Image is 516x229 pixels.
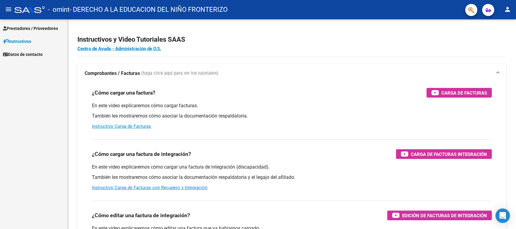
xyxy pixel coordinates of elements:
[92,102,492,109] p: En este video explicaremos cómo cargar facturas.
[77,64,506,83] mat-expansion-panel-header: Comprobantes / Facturas (haga click aquí para ver los tutoriales)
[495,208,510,223] div: Open Intercom Messenger
[3,38,31,45] span: Instructivos
[441,89,487,97] span: Carga de Facturas
[77,46,161,51] a: Centro de Ayuda - Administración de O.S.
[396,149,492,159] button: Carga de Facturas Integración
[504,6,511,13] mat-icon: person
[411,150,487,158] span: Carga de Facturas Integración
[3,51,43,58] span: Datos de contacto
[387,211,492,220] button: Edición de Facturas de integración
[77,34,506,45] h2: Instructivos y Video Tutoriales SAAS
[48,3,70,16] span: - omint
[402,212,487,219] span: Edición de Facturas de integración
[5,6,12,13] mat-icon: menu
[427,88,492,98] button: Carga de Facturas
[92,164,492,170] p: En este video explicaremos cómo cargar una factura de integración (discapacidad).
[141,70,218,77] span: (haga click aquí para ver los tutoriales)
[92,113,492,119] p: También les mostraremos cómo asociar la documentación respaldatoria.
[92,174,492,181] p: También les mostraremos cómo asociar la documentación respaldatoria y el legajo del afiliado.
[92,185,207,190] a: Instructivo Carga de Facturas con Recupero x Integración
[92,211,190,220] h3: ¿Cómo editar una factura de integración?
[92,124,151,129] a: Instructivo Carga de Facturas
[70,3,228,16] span: - DERECHO A LA EDUCACION DEL NIÑO FRONTERIZO
[92,89,155,97] h3: ¿Cómo cargar una factura?
[92,150,191,158] h3: ¿Cómo cargar una factura de integración?
[85,70,140,77] strong: Comprobantes / Facturas
[3,25,58,32] span: Prestadores / Proveedores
